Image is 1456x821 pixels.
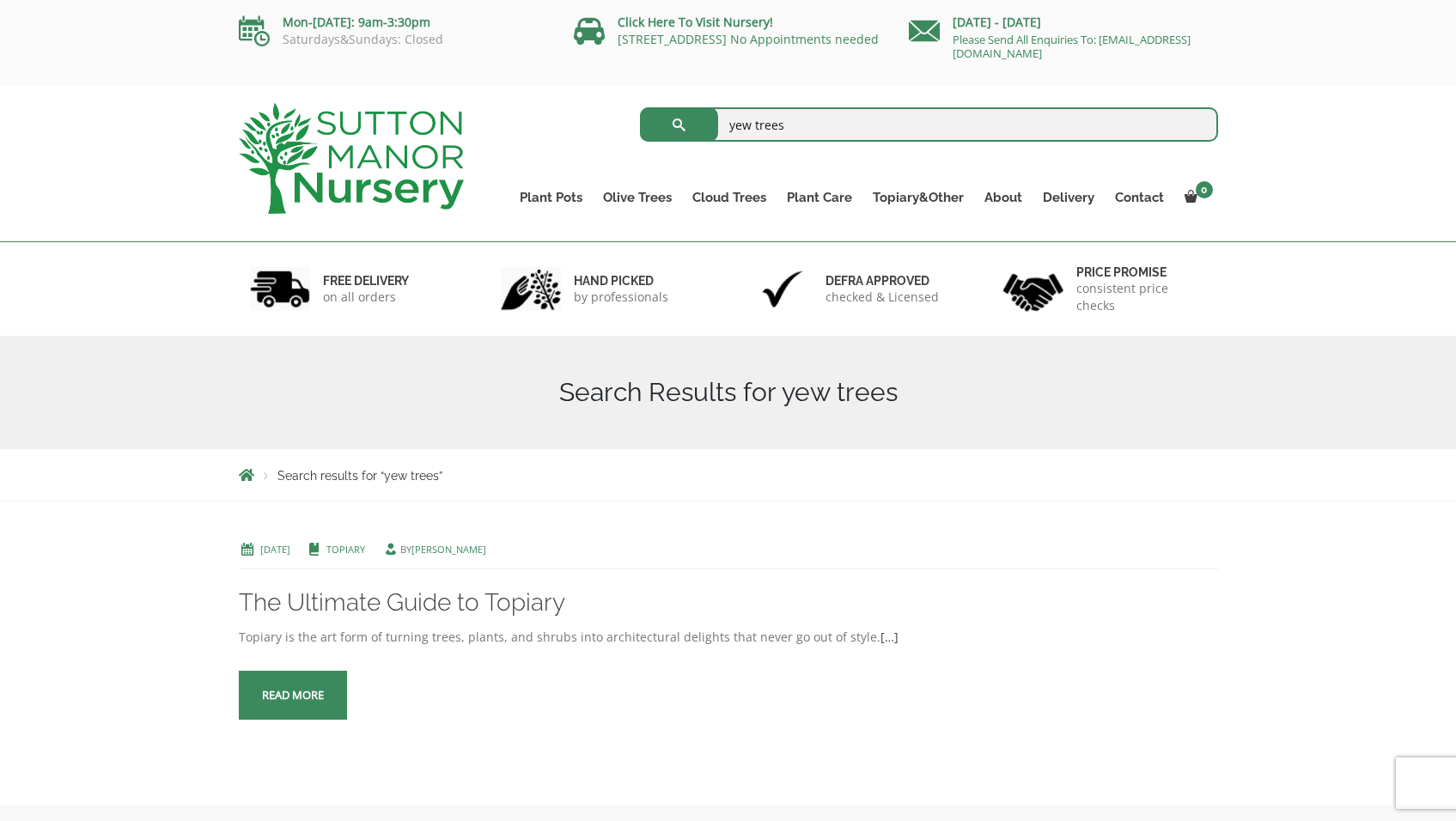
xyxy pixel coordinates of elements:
[239,12,548,33] p: Mon-[DATE]: 9am-3:30pm
[239,377,1218,408] h1: Search Results for yew trees
[1196,181,1213,198] span: 0
[880,629,899,645] a: […]
[1033,185,1105,210] a: Delivery
[382,543,486,556] span: by
[825,273,939,289] h6: Defra approved
[618,14,773,30] a: Click Here To Visit Nursery!
[326,543,365,556] a: Topiary
[1076,265,1207,280] h6: Price promise
[323,289,409,306] p: on all orders
[239,468,1218,482] nav: Breadcrumbs
[239,103,464,214] img: logo
[618,31,879,47] a: [STREET_ADDRESS] No Appointments needed
[682,185,777,210] a: Cloud Trees
[250,267,310,311] img: 1.jpg
[862,185,974,210] a: Topiary&Other
[909,12,1218,33] p: [DATE] - [DATE]
[1076,280,1207,314] p: consistent price checks
[239,627,1218,648] div: Topiary is the art form of turning trees, plants, and shrubs into architectural delights that nev...
[1105,185,1174,210] a: Contact
[260,543,290,556] a: [DATE]
[953,32,1191,61] a: Please Send All Enquiries To: [EMAIL_ADDRESS][DOMAIN_NAME]
[1003,263,1063,315] img: 4.jpg
[509,185,593,210] a: Plant Pots
[825,289,939,306] p: checked & Licensed
[411,543,486,556] a: [PERSON_NAME]
[239,33,548,46] p: Saturdays&Sundays: Closed
[1174,185,1218,210] a: 0
[323,273,409,289] h6: FREE DELIVERY
[501,267,561,311] img: 2.jpg
[574,273,668,289] h6: hand picked
[777,185,862,210] a: Plant Care
[277,469,442,483] span: Search results for “yew trees”
[239,671,347,720] a: Read more
[752,267,813,311] img: 3.jpg
[574,289,668,306] p: by professionals
[974,185,1033,210] a: About
[593,185,682,210] a: Olive Trees
[239,588,565,617] a: The Ultimate Guide to Topiary
[640,107,1218,142] input: Search...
